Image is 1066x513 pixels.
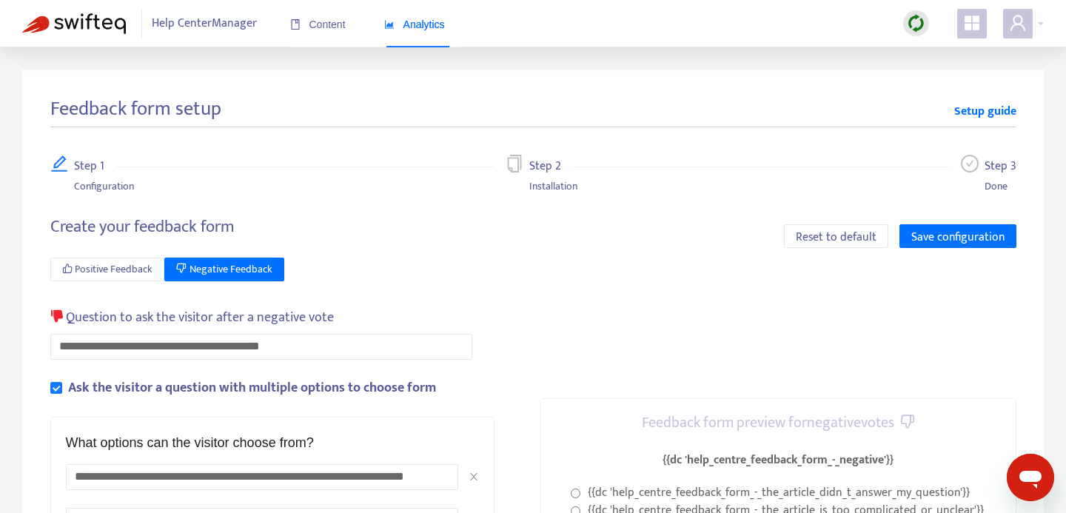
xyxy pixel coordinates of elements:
[469,472,479,482] span: close
[68,377,436,399] b: Ask the visitor a question with multiple options to choose form
[50,309,64,323] span: dislike
[50,98,221,121] h3: Feedback form setup
[75,261,152,278] span: Positive Feedback
[74,155,116,178] div: Step 1
[796,228,876,247] span: Reset to default
[50,258,165,281] button: Positive Feedback
[290,19,301,30] span: book
[384,19,395,30] span: area-chart
[506,155,523,172] span: copy
[907,14,925,33] img: sync.dc5367851b00ba804db3.png
[290,19,346,30] span: Content
[911,228,1005,247] span: Save configuration
[22,13,126,34] img: Swifteq
[588,484,970,502] label: {{dc 'help_centre_feedback_form_-_the_article_didn_t_answer_my_question'}}
[642,414,915,432] h4: Feedback form preview for negative votes
[899,224,1016,248] button: Save configuration
[961,155,979,172] span: check-circle
[50,217,235,237] h4: Create your feedback form
[152,10,257,38] span: Help Center Manager
[1009,14,1027,32] span: user
[50,155,68,172] span: edit
[1007,454,1054,501] iframe: Przycisk umożliwiający otwarcie okna komunikatora
[529,178,577,195] div: Installation
[963,14,981,32] span: appstore
[190,261,272,278] span: Negative Feedback
[529,155,573,178] div: Step 2
[66,432,314,453] div: What options can the visitor choose from?
[74,178,134,195] div: Configuration
[985,178,1016,195] div: Done
[164,258,284,281] button: Negative Feedback
[985,155,1016,178] div: Step 3
[663,452,894,469] div: {{dc 'help_centre_feedback_form_-_negative'}}
[384,19,445,30] span: Analytics
[954,103,1016,121] a: Setup guide
[784,224,888,248] button: Reset to default
[50,307,335,328] div: Question to ask the visitor after a negative vote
